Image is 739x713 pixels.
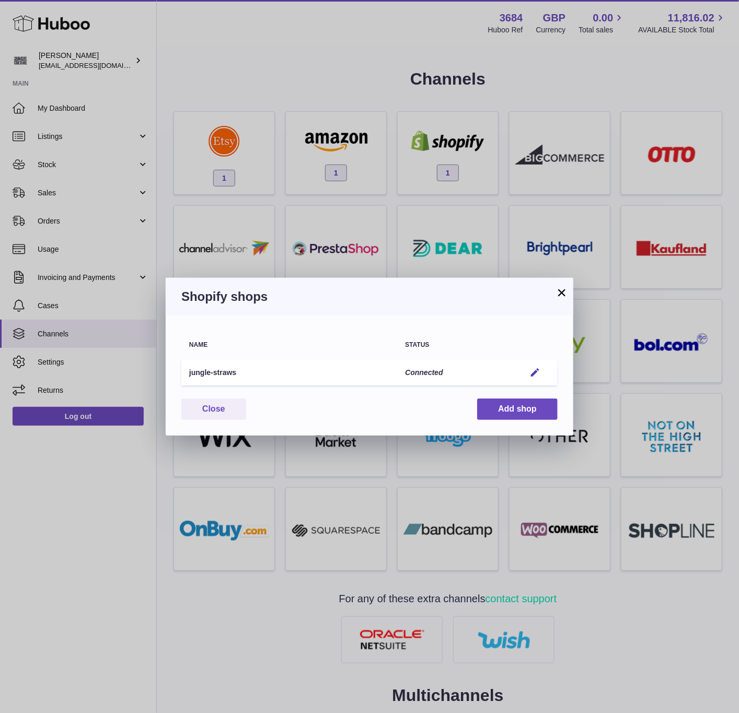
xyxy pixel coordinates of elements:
td: jungle-straws [181,359,397,386]
h3: Shopify shops [181,288,558,305]
div: Name [189,342,389,348]
button: Add shop [477,399,558,420]
td: Connected [397,359,517,386]
button: Close [181,399,246,420]
button: × [556,286,568,299]
div: Status [405,342,510,348]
